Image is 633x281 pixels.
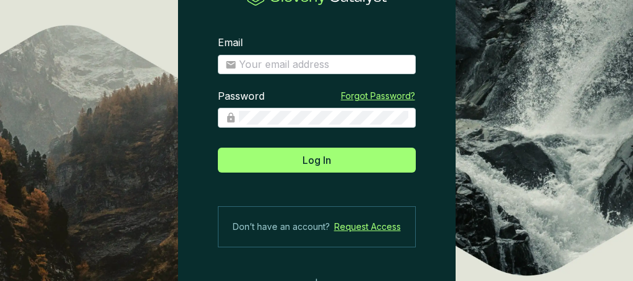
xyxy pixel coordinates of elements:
label: Password [218,90,265,103]
span: Don’t have an account? [233,219,330,234]
input: Password [239,111,408,125]
button: Log In [218,148,416,173]
span: Log In [302,153,331,168]
label: Email [218,36,243,50]
a: Request Access [334,219,401,234]
input: Email [239,58,408,72]
a: Forgot Password? [341,90,415,102]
